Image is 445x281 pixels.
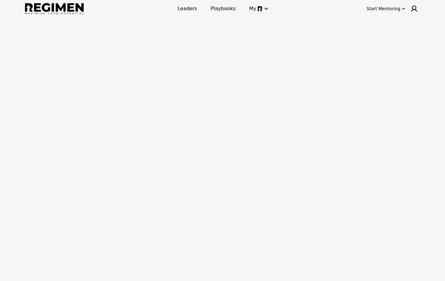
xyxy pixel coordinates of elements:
[174,3,201,14] a: Leaders
[367,6,401,12] div: Start Mentoring
[178,5,197,12] span: Leaders
[211,5,236,12] span: Playbooks
[246,3,271,14] button: My
[365,4,407,14] button: Start Mentoring
[249,5,256,12] span: My
[25,3,84,15] img: Regimen logo
[207,3,239,14] a: Playbooks
[410,5,418,12] img: user icon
